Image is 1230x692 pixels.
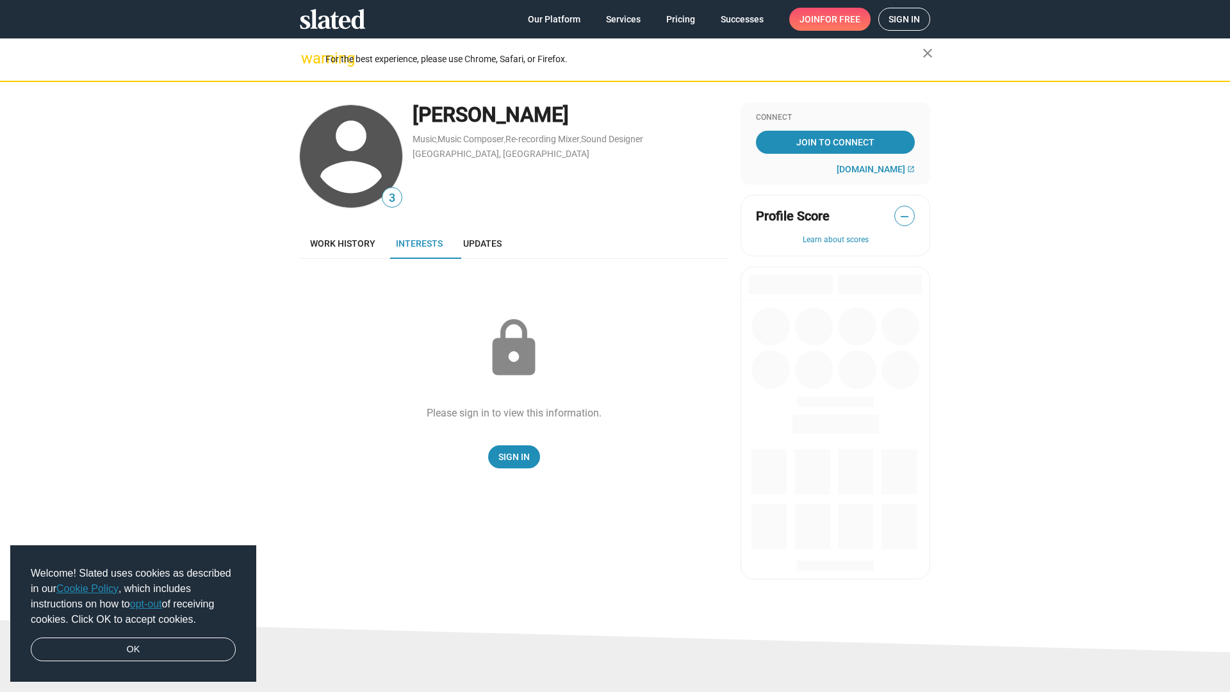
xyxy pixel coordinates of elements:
[581,134,643,144] a: Sound Designer
[386,228,453,259] a: Interests
[10,545,256,682] div: cookieconsent
[427,406,602,420] div: Please sign in to view this information.
[656,8,705,31] a: Pricing
[666,8,695,31] span: Pricing
[488,445,540,468] a: Sign In
[756,113,915,123] div: Connect
[710,8,774,31] a: Successes
[438,134,504,144] a: Music Composer
[606,8,641,31] span: Services
[325,51,922,68] div: For the best experience, please use Chrome, Safari, or Firefox.
[130,598,162,609] a: opt-out
[463,238,502,249] span: Updates
[300,228,386,259] a: Work history
[413,101,728,129] div: [PERSON_NAME]
[895,208,914,225] span: —
[301,51,316,66] mat-icon: warning
[789,8,871,31] a: Joinfor free
[907,165,915,173] mat-icon: open_in_new
[758,131,912,154] span: Join To Connect
[396,238,443,249] span: Interests
[382,190,402,207] span: 3
[498,445,530,468] span: Sign In
[820,8,860,31] span: for free
[920,45,935,61] mat-icon: close
[413,134,436,144] a: Music
[504,136,505,144] span: ,
[310,238,375,249] span: Work history
[721,8,764,31] span: Successes
[518,8,591,31] a: Our Platform
[453,228,512,259] a: Updates
[837,164,915,174] a: [DOMAIN_NAME]
[837,164,905,174] span: [DOMAIN_NAME]
[889,8,920,30] span: Sign in
[528,8,580,31] span: Our Platform
[436,136,438,144] span: ,
[413,149,589,159] a: [GEOGRAPHIC_DATA], [GEOGRAPHIC_DATA]
[56,583,119,594] a: Cookie Policy
[31,566,236,627] span: Welcome! Slated uses cookies as described in our , which includes instructions on how to of recei...
[505,134,580,144] a: Re-recording Mixer
[756,235,915,245] button: Learn about scores
[596,8,651,31] a: Services
[878,8,930,31] a: Sign in
[580,136,581,144] span: ,
[756,208,830,225] span: Profile Score
[31,638,236,662] a: dismiss cookie message
[799,8,860,31] span: Join
[756,131,915,154] a: Join To Connect
[482,317,546,381] mat-icon: lock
